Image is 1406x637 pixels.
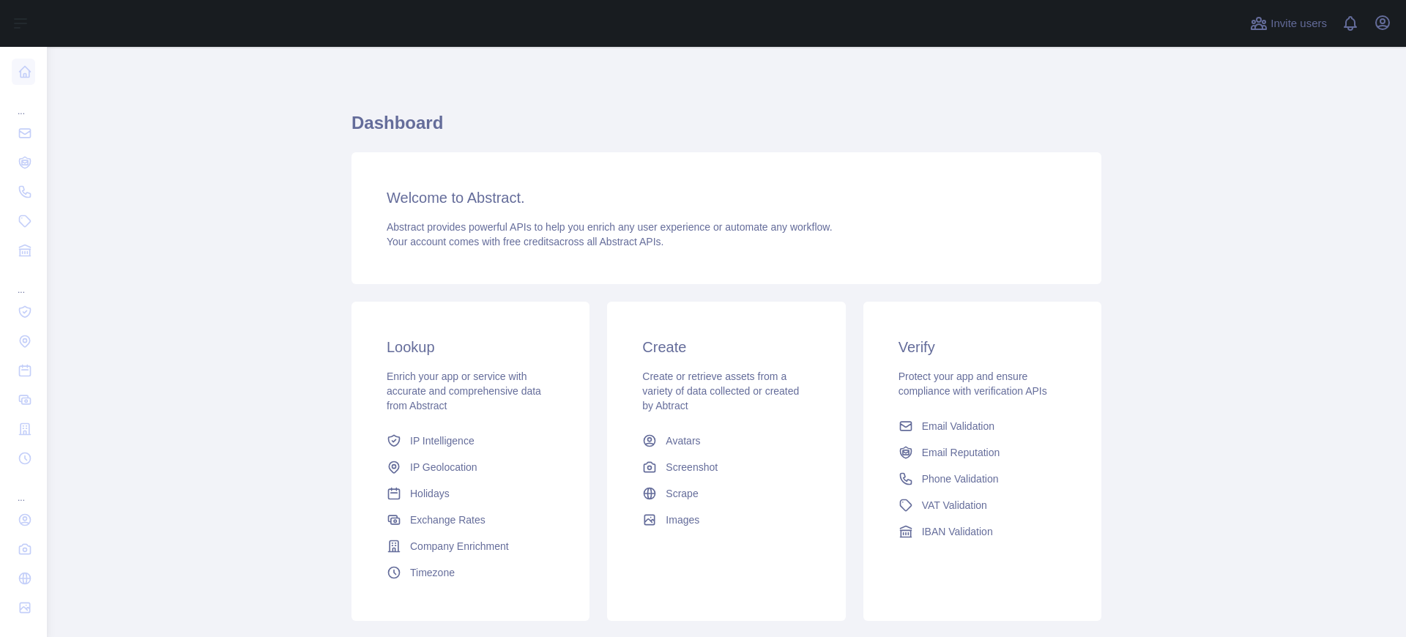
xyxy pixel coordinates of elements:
[899,337,1066,357] h3: Verify
[922,524,993,539] span: IBAN Validation
[381,454,560,480] a: IP Geolocation
[899,370,1047,397] span: Protect your app and ensure compliance with verification APIs
[922,472,999,486] span: Phone Validation
[922,498,987,513] span: VAT Validation
[666,460,718,474] span: Screenshot
[922,419,994,433] span: Email Validation
[381,533,560,559] a: Company Enrichment
[893,413,1072,439] a: Email Validation
[893,518,1072,545] a: IBAN Validation
[642,370,799,411] span: Create or retrieve assets from a variety of data collected or created by Abtract
[410,513,486,527] span: Exchange Rates
[381,428,560,454] a: IP Intelligence
[642,337,810,357] h3: Create
[387,221,833,233] span: Abstract provides powerful APIs to help you enrich any user experience or automate any workflow.
[666,486,698,501] span: Scrape
[503,236,554,247] span: free credits
[410,565,455,580] span: Timezone
[12,474,35,504] div: ...
[12,267,35,296] div: ...
[387,370,541,411] span: Enrich your app or service with accurate and comprehensive data from Abstract
[893,492,1072,518] a: VAT Validation
[666,433,700,448] span: Avatars
[636,454,816,480] a: Screenshot
[893,439,1072,466] a: Email Reputation
[12,88,35,117] div: ...
[381,507,560,533] a: Exchange Rates
[636,507,816,533] a: Images
[351,111,1101,146] h1: Dashboard
[381,559,560,586] a: Timezone
[410,486,450,501] span: Holidays
[922,445,1000,460] span: Email Reputation
[1271,15,1327,32] span: Invite users
[636,480,816,507] a: Scrape
[381,480,560,507] a: Holidays
[410,433,475,448] span: IP Intelligence
[410,460,477,474] span: IP Geolocation
[387,337,554,357] h3: Lookup
[636,428,816,454] a: Avatars
[387,187,1066,208] h3: Welcome to Abstract.
[1247,12,1330,35] button: Invite users
[387,236,663,247] span: Your account comes with across all Abstract APIs.
[893,466,1072,492] a: Phone Validation
[410,539,509,554] span: Company Enrichment
[666,513,699,527] span: Images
